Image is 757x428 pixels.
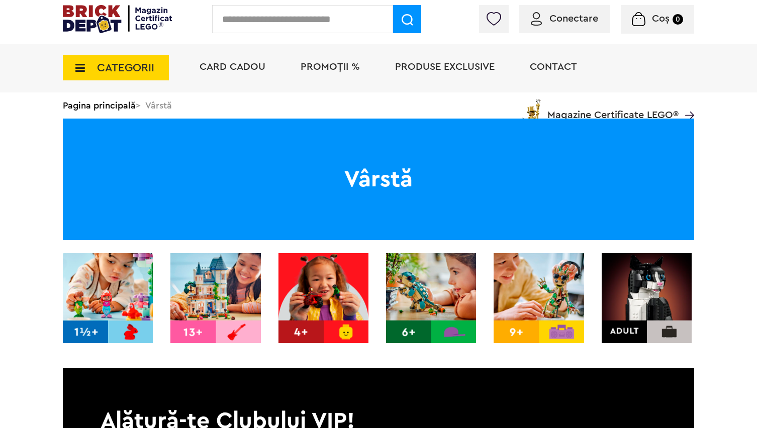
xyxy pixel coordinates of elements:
a: Produse exclusive [395,62,495,72]
h1: Vârstă [63,119,694,240]
a: Conectare [531,14,598,24]
a: PROMOȚII % [301,62,360,72]
a: Card Cadou [200,62,265,72]
span: CATEGORII [97,62,154,73]
small: 0 [673,14,683,25]
span: Magazine Certificate LEGO® [547,97,679,120]
span: Conectare [549,14,598,24]
a: Contact [530,62,577,72]
a: Magazine Certificate LEGO® [679,97,694,107]
span: Coș [652,14,670,24]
